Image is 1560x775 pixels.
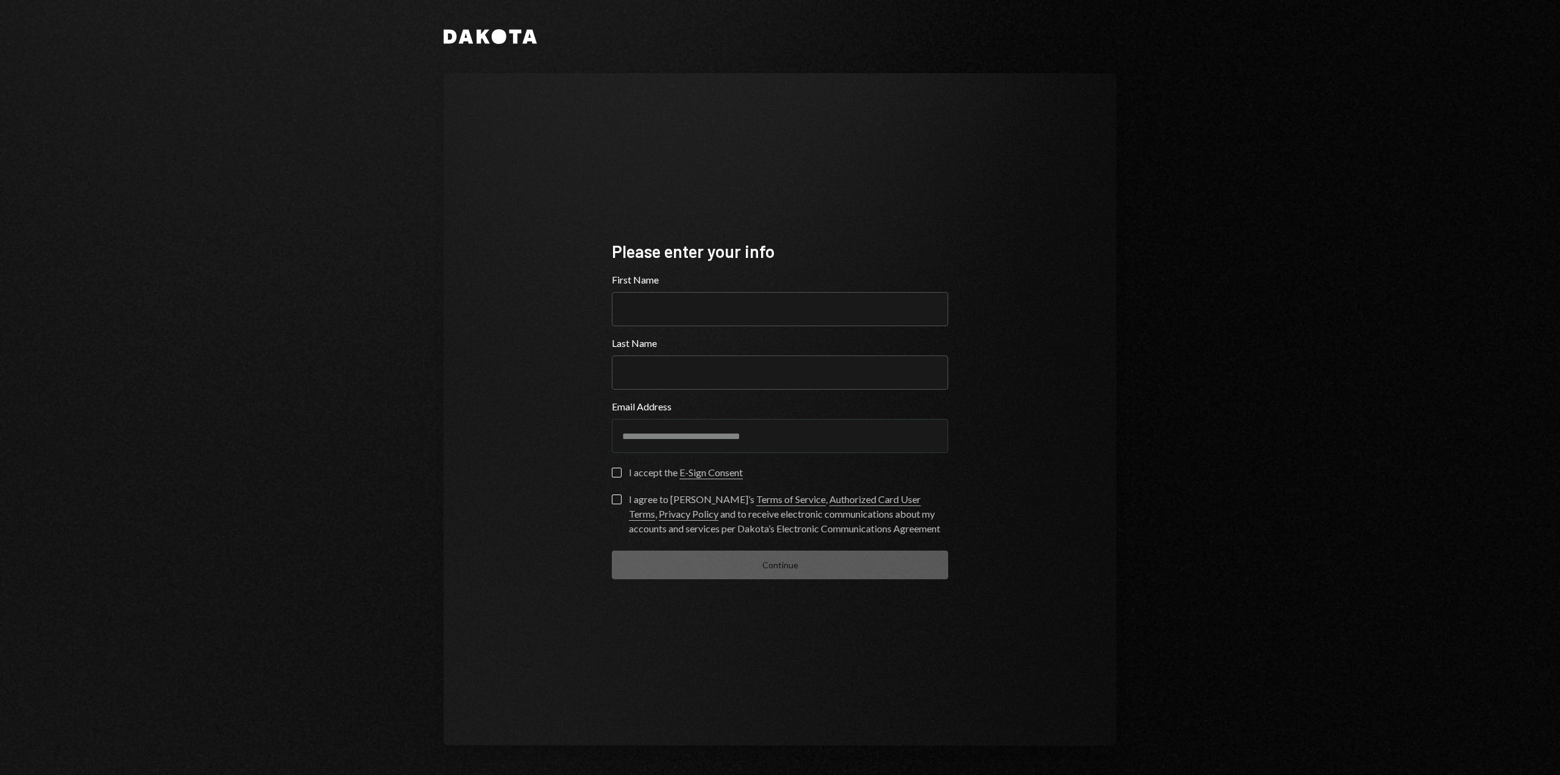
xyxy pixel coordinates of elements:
a: Terms of Service [756,493,826,506]
button: I agree to [PERSON_NAME]’s Terms of Service, Authorized Card User Terms, Privacy Policy and to re... [612,495,622,504]
div: I accept the [629,465,743,480]
div: Please enter your info [612,240,948,263]
a: E-Sign Consent [679,466,743,479]
label: Email Address [612,399,948,414]
div: I agree to [PERSON_NAME]’s , , and to receive electronic communications about my accounts and ser... [629,492,948,536]
a: Authorized Card User Terms [629,493,921,521]
label: First Name [612,273,948,287]
a: Privacy Policy [659,508,718,521]
label: Last Name [612,336,948,351]
button: I accept the E-Sign Consent [612,468,622,477]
